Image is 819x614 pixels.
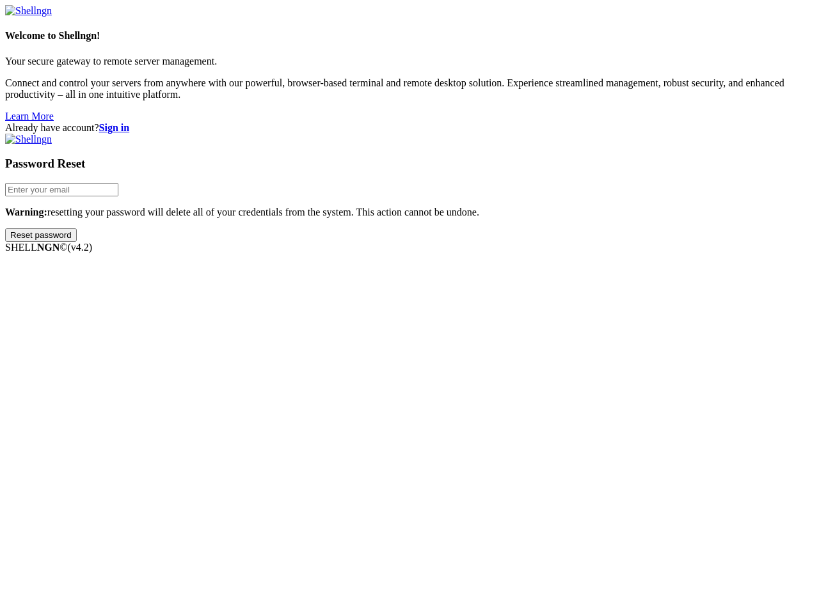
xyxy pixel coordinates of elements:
img: Shellngn [5,134,52,145]
p: Connect and control your servers from anywhere with our powerful, browser-based terminal and remo... [5,77,814,100]
p: resetting your password will delete all of your credentials from the system. This action cannot b... [5,207,814,218]
h3: Password Reset [5,157,814,171]
p: Your secure gateway to remote server management. [5,56,814,67]
input: Enter your email [5,183,118,196]
span: SHELL © [5,242,92,253]
a: Learn More [5,111,54,122]
input: Reset password [5,228,77,242]
h4: Welcome to Shellngn! [5,30,814,42]
span: 4.2.0 [68,242,93,253]
img: Shellngn [5,5,52,17]
b: Warning: [5,207,47,217]
a: Sign in [99,122,130,133]
b: NGN [37,242,60,253]
div: Already have account? [5,122,814,134]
